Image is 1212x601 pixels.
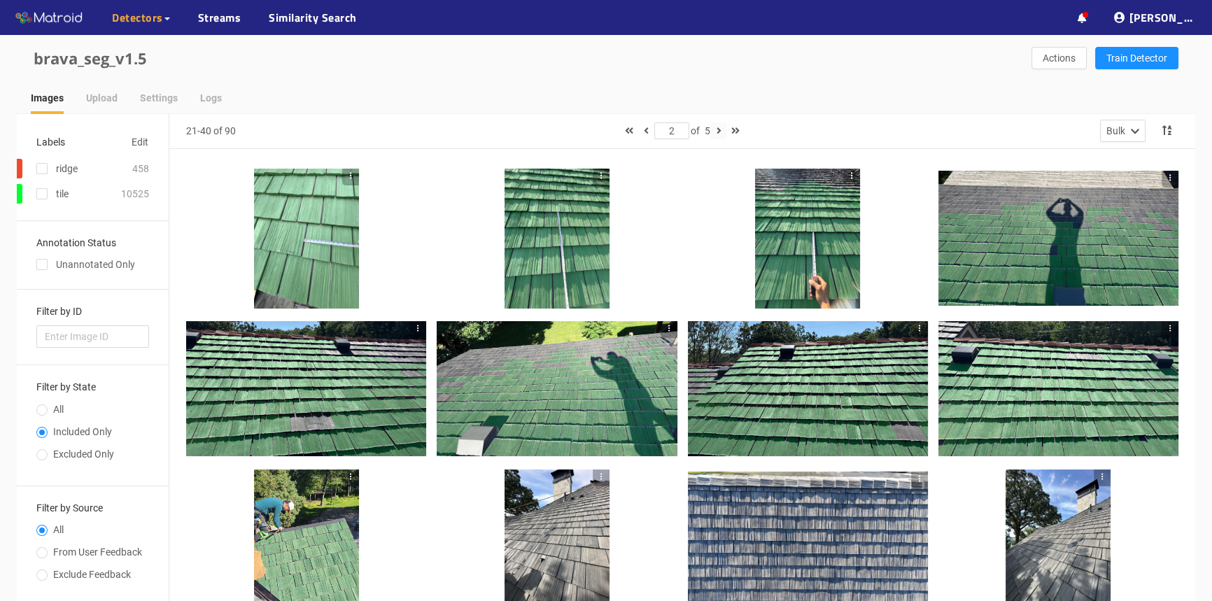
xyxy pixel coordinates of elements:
[1095,47,1178,69] button: Train Detector
[132,161,149,176] div: 458
[48,569,136,580] span: Exclude Feedback
[48,546,148,558] span: From User Feedback
[1106,50,1167,66] span: Train Detector
[36,382,149,393] h3: Filter by State
[140,90,178,106] div: Settings
[186,123,236,139] div: 21-40 of 90
[1043,50,1076,66] span: Actions
[31,90,64,106] div: Images
[48,404,69,415] span: All
[48,524,69,535] span: All
[36,134,65,150] div: Labels
[1100,120,1146,142] button: Bulk
[269,9,357,26] a: Similarity Search
[36,238,149,248] h3: Annotation Status
[198,9,241,26] a: Streams
[132,134,148,150] span: Edit
[48,426,118,437] span: Included Only
[34,46,606,71] div: brava_seg_v1.5
[200,90,222,106] div: Logs
[1106,123,1125,139] div: Bulk
[36,306,149,317] h3: Filter by ID
[56,161,78,176] div: ridge
[1031,47,1087,69] button: Actions
[86,90,118,106] div: Upload
[48,448,120,460] span: Excluded Only
[691,125,710,136] span: of 5
[36,325,149,348] input: Enter Image ID
[36,503,149,514] h3: Filter by Source
[112,9,163,26] span: Detectors
[14,8,84,29] img: Matroid logo
[131,131,149,153] button: Edit
[56,186,69,201] div: tile
[36,257,149,272] div: Unannotated Only
[121,186,149,201] div: 10525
